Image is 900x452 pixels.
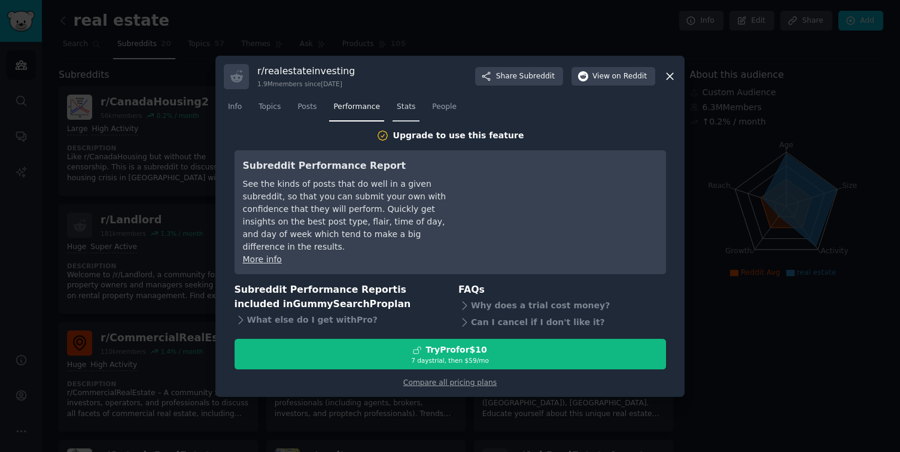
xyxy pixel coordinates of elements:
span: Posts [297,102,317,113]
h3: r/ realestateinvesting [257,65,355,77]
div: Why does a trial cost money? [458,297,666,314]
span: People [432,102,457,113]
div: Upgrade to use this feature [393,129,524,142]
button: Viewon Reddit [571,67,655,86]
a: Stats [393,98,419,122]
div: What else do I get with Pro ? [235,312,442,329]
button: ShareSubreddit [475,67,563,86]
div: Can I cancel if I don't like it? [458,314,666,330]
h3: Subreddit Performance Report is included in plan [235,283,442,312]
span: GummySearch Pro [293,298,387,310]
h3: Subreddit Performance Report [243,159,461,174]
div: 1.9M members since [DATE] [257,80,355,88]
a: Performance [329,98,384,122]
a: Topics [254,98,285,122]
span: Performance [333,102,380,113]
h3: FAQs [458,283,666,298]
div: See the kinds of posts that do well in a given subreddit, so that you can submit your own with co... [243,178,461,253]
span: Share [496,71,555,82]
button: TryProfor$107 daystrial, then $59/mo [235,339,666,369]
span: Info [228,102,242,113]
span: Stats [397,102,415,113]
iframe: YouTube video player [478,159,658,248]
a: Posts [293,98,321,122]
span: View [592,71,647,82]
span: Topics [259,102,281,113]
span: Subreddit [519,71,555,82]
div: Try Pro for $10 [425,344,487,356]
a: More info [243,254,282,264]
a: Info [224,98,246,122]
span: on Reddit [612,71,647,82]
a: People [428,98,461,122]
a: Compare all pricing plans [403,378,497,387]
div: 7 days trial, then $ 59 /mo [235,356,665,365]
